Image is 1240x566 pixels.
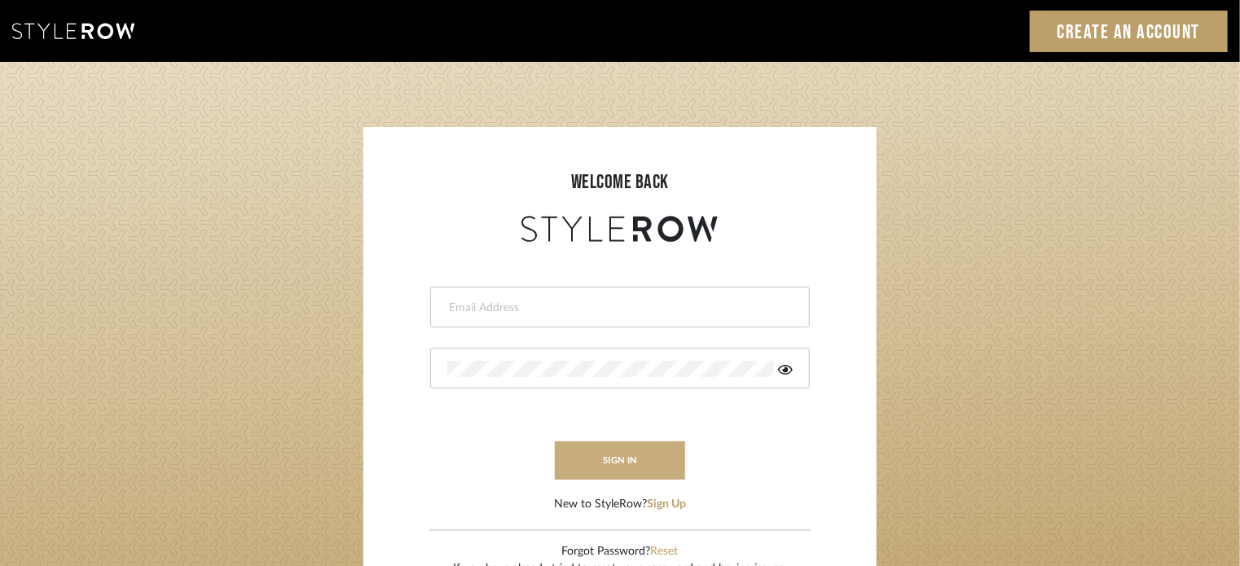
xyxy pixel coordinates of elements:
a: Create an Account [1030,11,1229,52]
div: welcome back [380,168,860,197]
button: Sign Up [647,496,686,513]
button: sign in [555,441,685,480]
button: Reset [651,543,679,560]
div: New to StyleRow? [554,496,686,513]
div: Forgot Password? [454,543,787,560]
input: Email Address [447,300,789,316]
